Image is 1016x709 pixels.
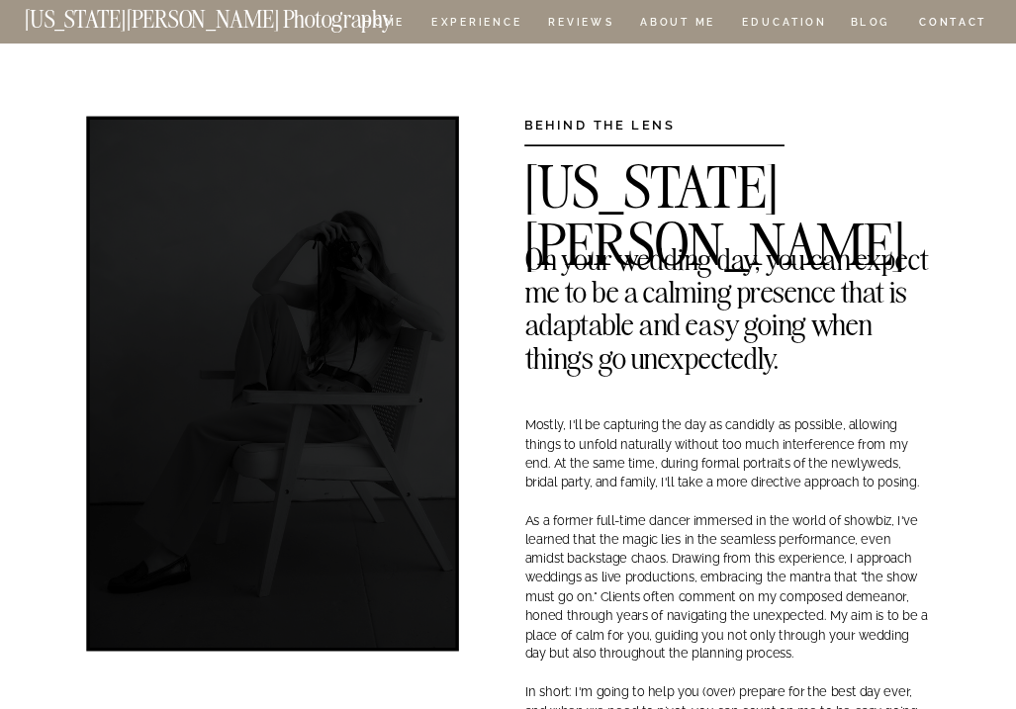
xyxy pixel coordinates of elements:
[918,13,988,32] a: CONTACT
[25,9,450,24] a: [US_STATE][PERSON_NAME] Photography
[431,17,520,32] a: Experience
[639,17,716,32] a: ABOUT ME
[548,17,611,32] a: REVIEWS
[524,158,930,184] h2: [US_STATE][PERSON_NAME]
[740,17,829,32] a: EDUCATION
[360,17,409,32] a: HOME
[524,117,732,130] h3: BEHIND THE LENS
[850,17,890,32] a: BLOG
[525,241,930,267] h2: On your wedding day, you can expect me to be a calming presence that is adaptable and easy going ...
